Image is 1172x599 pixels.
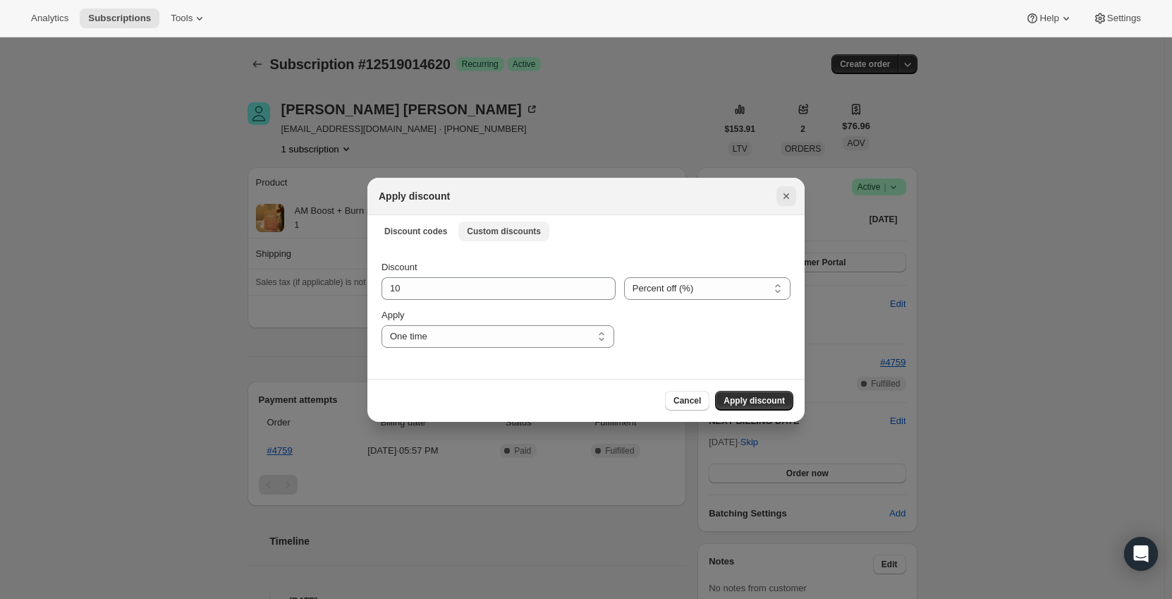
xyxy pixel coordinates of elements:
button: Help [1017,8,1081,28]
button: Tools [162,8,215,28]
button: Discount codes [376,222,456,241]
span: Analytics [31,13,68,24]
button: Subscriptions [80,8,159,28]
button: Analytics [23,8,77,28]
span: Custom discounts [467,226,541,237]
span: Help [1039,13,1058,24]
h2: Apply discount [379,189,450,203]
div: Open Intercom Messenger [1124,537,1158,571]
span: Apply [381,310,405,320]
span: Tools [171,13,193,24]
button: Apply discount [715,391,793,411]
button: Close [776,186,796,206]
span: Discount codes [384,226,447,237]
span: Cancel [673,395,701,406]
span: Discount [381,262,417,272]
span: Apply discount [724,395,785,406]
button: Cancel [665,391,709,411]
button: Settings [1085,8,1149,28]
div: Custom discounts [367,246,805,379]
span: Settings [1107,13,1141,24]
button: Custom discounts [458,222,549,241]
span: Subscriptions [88,13,151,24]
